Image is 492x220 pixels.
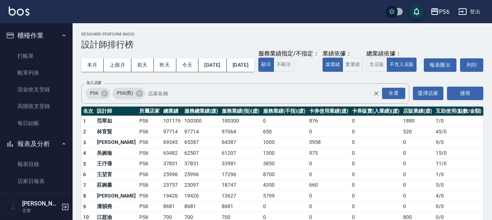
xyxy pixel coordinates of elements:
[161,158,183,169] td: 37831
[154,58,176,72] button: 昨天
[112,88,145,99] div: PS6(舊)
[274,58,294,72] button: 不顯示
[83,129,86,134] span: 2
[220,126,261,137] td: 97064
[95,148,138,159] td: 吳婉瑜
[401,180,434,191] td: 0
[434,126,483,137] td: 45 / 0
[307,201,350,212] td: 0
[307,116,350,126] td: 876
[3,134,70,153] button: 報表及分析
[95,191,138,202] td: [PERSON_NAME]
[434,116,483,126] td: 7 / 0
[220,201,261,212] td: 8681
[3,173,70,190] a: 店家日報表
[95,169,138,180] td: 王堃育
[261,148,307,159] td: 1300
[307,107,350,116] th: 卡券使用業績(虛)
[434,201,483,212] td: 0 / 0
[350,180,401,191] td: 0
[401,201,434,212] td: 0
[83,140,86,145] span: 3
[183,107,220,116] th: 服務總業績(虛)
[350,158,401,169] td: 0
[161,148,183,159] td: 63482
[220,180,261,191] td: 18747
[146,87,386,100] input: 店家名稱
[161,137,183,148] td: 69345
[138,137,161,148] td: PS6
[261,126,307,137] td: 650
[307,148,350,159] td: 975
[112,90,138,97] span: PS6(舊)
[3,156,70,173] a: 報表目錄
[138,107,161,116] th: 所屬店家
[307,169,350,180] td: 0
[220,191,261,202] td: 13627
[455,5,483,18] button: 登出
[220,158,261,169] td: 33981
[183,137,220,148] td: 65387
[104,58,131,72] button: 上個月
[258,58,274,72] button: 顯示
[401,126,434,137] td: 520
[413,87,443,100] button: 選擇店家
[261,158,307,169] td: 3850
[323,58,343,72] button: 虛業績
[261,180,307,191] td: 4350
[220,169,261,180] td: 17296
[434,169,483,180] td: 1 / 0
[183,180,220,191] td: 23097
[81,32,483,37] h2: Designer Perform Basic
[350,116,401,126] td: 0
[83,214,89,220] span: 10
[401,107,434,116] th: 店販業績(虛)
[183,116,220,126] td: 100300
[460,58,483,72] button: 列印
[343,58,363,72] button: 實業績
[81,107,95,116] th: 名次
[382,88,405,99] div: 全選
[447,87,483,100] button: 搜尋
[131,58,154,72] button: 前天
[220,148,261,159] td: 61207
[3,81,70,98] a: 現金收支登錄
[83,204,86,209] span: 9
[371,88,381,99] button: Clear
[434,148,483,159] td: 15 / 0
[81,58,104,72] button: 本月
[307,158,350,169] td: 0
[409,4,424,19] button: save
[22,207,59,214] p: 主管
[350,191,401,202] td: 0
[350,137,401,148] td: 0
[261,137,307,148] td: 1000
[138,201,161,212] td: PS6
[83,193,86,199] span: 8
[161,180,183,191] td: 23757
[307,191,350,202] td: 0
[434,137,483,148] td: 9 / 0
[95,107,138,116] th: 設計師
[350,169,401,180] td: 0
[95,116,138,126] td: 范翠如
[350,148,401,159] td: 0
[6,200,20,214] img: Person
[261,191,307,202] td: 5799
[427,4,452,19] button: PS6
[22,200,59,207] h5: [PERSON_NAME]
[434,107,483,116] th: 互助使用(點數/金額)
[83,150,86,156] span: 4
[220,116,261,126] td: 100300
[434,158,483,169] td: 11 / 0
[161,116,183,126] td: 101176
[387,58,417,72] button: 不含入店販
[3,190,70,206] a: 互助日報表
[434,191,483,202] td: 4 / 0
[183,148,220,159] td: 62507
[366,50,420,58] div: 總業績依據：
[183,169,220,180] td: 25996
[183,126,220,137] td: 97714
[258,50,319,58] div: 服務業績指定/不指定：
[350,201,401,212] td: 0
